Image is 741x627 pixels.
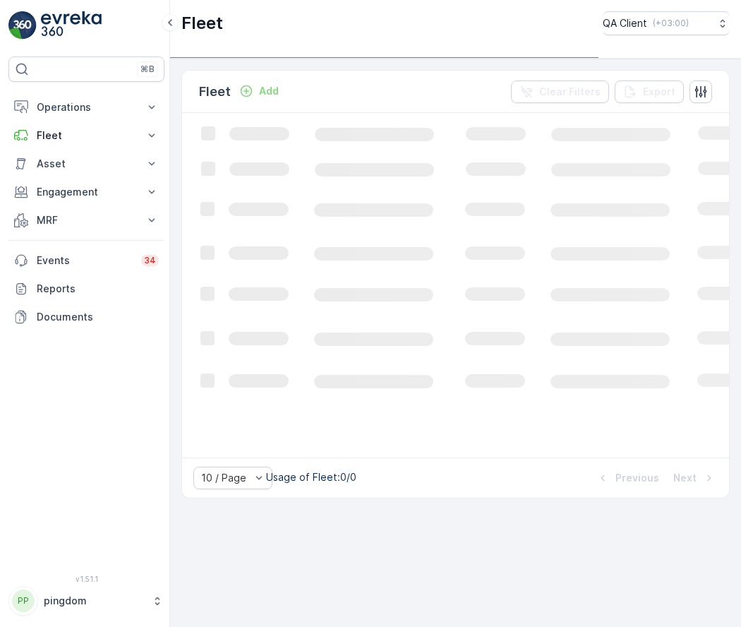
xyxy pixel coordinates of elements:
p: Operations [37,100,136,114]
p: Next [673,471,697,485]
p: Clear Filters [539,85,601,99]
a: Events34 [8,246,164,275]
p: Previous [615,471,659,485]
button: QA Client(+03:00) [603,11,730,35]
button: Clear Filters [511,80,609,103]
a: Reports [8,275,164,303]
p: Fleet [181,12,223,35]
p: MRF [37,213,136,227]
button: Previous [594,470,661,486]
p: QA Client [603,16,647,30]
span: v 1.51.1 [8,575,164,583]
img: logo [8,11,37,40]
button: MRF [8,206,164,234]
p: Documents [37,310,159,324]
p: Engagement [37,185,136,199]
button: Asset [8,150,164,178]
button: Add [234,83,284,100]
p: Export [643,85,675,99]
button: PPpingdom [8,586,164,616]
p: Fleet [199,82,231,102]
p: ( +03:00 ) [653,18,689,29]
p: 34 [144,255,156,266]
button: Next [672,470,718,486]
img: logo_light-DOdMpM7g.png [41,11,102,40]
button: Engagement [8,178,164,206]
p: Add [259,84,279,98]
div: PP [12,590,35,612]
p: Asset [37,157,136,171]
p: Fleet [37,129,136,143]
p: pingdom [44,594,145,608]
button: Export [615,80,684,103]
a: Documents [8,303,164,331]
button: Fleet [8,121,164,150]
p: Events [37,253,133,268]
button: Operations [8,93,164,121]
p: ⌘B [140,64,155,75]
p: Reports [37,282,159,296]
p: Usage of Fleet : 0/0 [266,470,356,484]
